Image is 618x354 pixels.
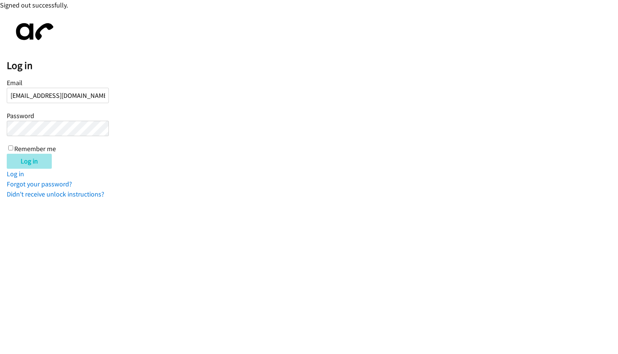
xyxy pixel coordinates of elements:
[7,190,104,198] a: Didn't receive unlock instructions?
[7,111,34,120] label: Password
[7,154,52,169] input: Log in
[7,78,23,87] label: Email
[7,180,72,188] a: Forgot your password?
[14,144,56,153] label: Remember me
[7,169,24,178] a: Log in
[7,59,618,72] h2: Log in
[7,17,59,46] img: aphone-8a226864a2ddd6a5e75d1ebefc011f4aa8f32683c2d82f3fb0802fe031f96514.svg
